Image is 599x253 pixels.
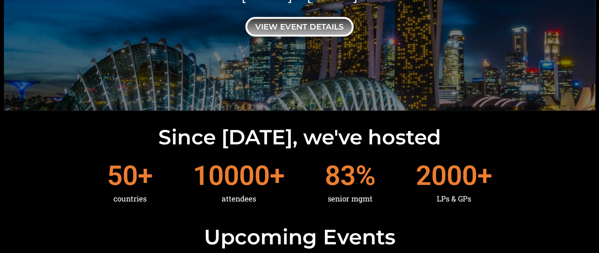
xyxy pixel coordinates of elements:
[477,162,492,189] span: +
[4,127,595,148] h2: Since [DATE], we've hosted
[416,189,492,208] div: LPs & GPs
[138,162,153,189] span: +
[107,189,153,208] div: countries
[245,17,354,37] div: view event details
[107,162,138,189] span: 50
[4,227,595,247] h2: Upcoming Events
[325,189,376,208] div: senior mgmt
[416,162,477,189] span: 2000
[270,162,285,189] span: +
[193,189,285,208] div: attendees
[193,162,270,189] span: 10000
[325,162,356,189] span: 83
[302,103,304,106] span: Go to slide 2
[295,103,297,106] span: Go to slide 1
[356,162,376,189] span: %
